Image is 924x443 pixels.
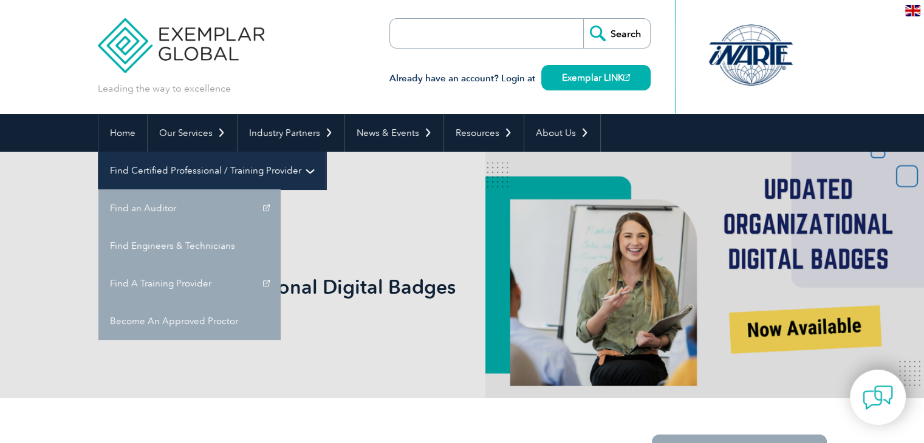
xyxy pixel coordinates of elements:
[444,114,524,152] a: Resources
[583,19,650,48] input: Search
[98,227,281,265] a: Find Engineers & Technicians
[98,302,281,340] a: Become An Approved Proctor
[238,114,344,152] a: Industry Partners
[524,114,600,152] a: About Us
[623,74,630,81] img: open_square.png
[98,251,564,299] h1: Now Live: Updated Organizational Digital Badges
[98,82,231,95] p: Leading the way to excellence
[541,65,651,90] a: Exemplar LINK
[98,114,147,152] a: Home
[863,382,893,413] img: contact-chat.png
[98,189,281,227] a: Find an Auditor
[389,71,651,86] h3: Already have an account? Login at
[148,114,237,152] a: Our Services
[98,265,281,302] a: Find A Training Provider
[905,5,920,16] img: en
[98,152,326,189] a: Find Certified Professional / Training Provider
[345,114,443,152] a: News & Events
